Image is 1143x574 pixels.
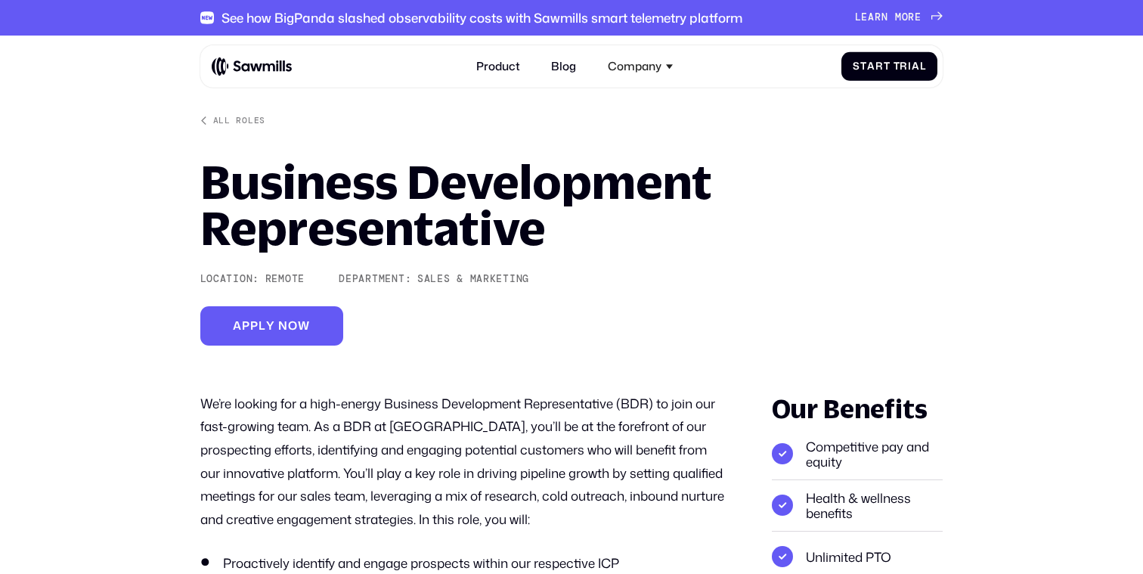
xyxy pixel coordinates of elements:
div: Sales & Marketing [417,273,529,285]
div: Our Benefits [772,392,943,426]
a: StartTrial [841,52,937,82]
span: o [288,319,298,333]
div: Department: [339,273,411,285]
span: l [920,61,926,73]
h1: Business Development Representative [200,159,943,251]
div: All roles [213,116,265,126]
span: a [912,61,920,73]
a: Product [468,51,529,82]
a: Blog [543,51,585,82]
li: Health & wellness benefits [772,480,943,532]
span: p [250,319,259,333]
span: r [875,11,881,23]
span: n [278,319,288,333]
div: See how BigPanda slashed observability costs with Sawmills smart telemetry platform [221,10,742,25]
li: Proactively identify and engage prospects within our respective ICP [200,554,726,573]
span: r [875,61,884,73]
a: All roles [200,116,265,126]
a: Learnmore [855,11,943,23]
span: n [881,11,888,23]
span: a [868,11,875,23]
span: m [895,11,902,23]
span: o [902,11,909,23]
span: p [242,319,250,333]
span: l [259,319,266,333]
span: A [233,319,242,333]
span: t [884,61,891,73]
span: r [908,11,915,23]
span: e [915,11,922,23]
span: y [266,319,275,333]
div: Company [608,60,661,73]
span: w [298,319,310,333]
span: e [861,11,868,23]
a: Applynow [200,306,343,346]
span: T [894,61,900,73]
div: Location: [200,273,259,285]
span: t [860,61,867,73]
span: r [900,61,908,73]
div: Company [599,51,681,82]
li: Competitive pay and equity [772,429,943,480]
span: S [853,61,860,73]
p: We’re looking for a high-energy Business Development Representative (BDR) to join our fast-growin... [200,392,726,531]
span: a [867,61,875,73]
div: Remote [265,273,305,285]
span: L [855,11,862,23]
span: i [908,61,912,73]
